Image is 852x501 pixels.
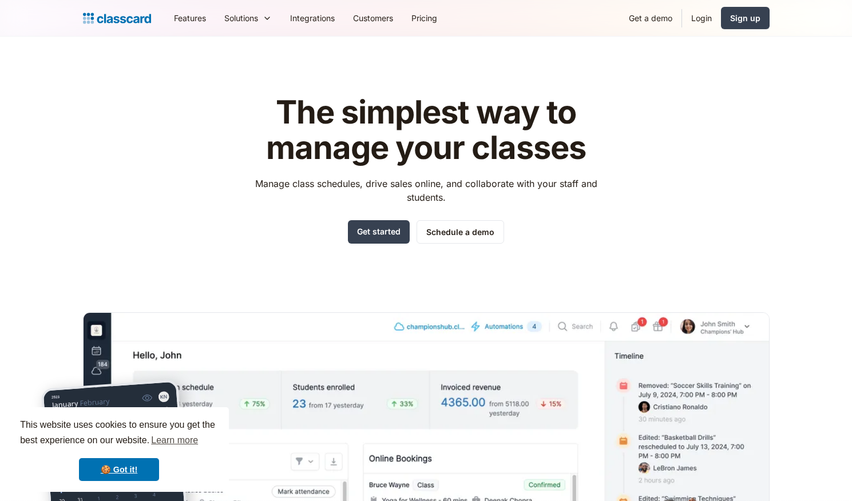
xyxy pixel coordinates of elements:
a: Get a demo [620,5,681,31]
p: Manage class schedules, drive sales online, and collaborate with your staff and students. [244,177,608,204]
div: Sign up [730,12,760,24]
div: Solutions [224,12,258,24]
a: learn more about cookies [149,432,200,449]
a: dismiss cookie message [79,458,159,481]
a: Login [682,5,721,31]
a: home [83,10,151,26]
a: Pricing [402,5,446,31]
a: Features [165,5,215,31]
a: Sign up [721,7,770,29]
h1: The simplest way to manage your classes [244,95,608,165]
a: Schedule a demo [417,220,504,244]
a: Customers [344,5,402,31]
div: cookieconsent [9,407,229,492]
a: Get started [348,220,410,244]
span: This website uses cookies to ensure you get the best experience on our website. [20,418,218,449]
div: Solutions [215,5,281,31]
a: Integrations [281,5,344,31]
